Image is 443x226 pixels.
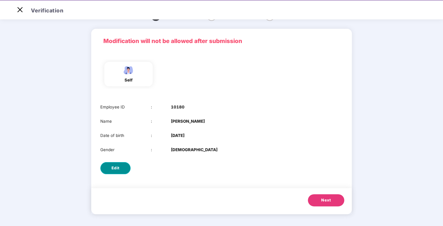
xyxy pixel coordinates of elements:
[100,118,151,125] div: Name
[151,147,171,153] div: :
[112,165,120,171] span: Edit
[100,104,151,110] div: Employee ID
[171,147,218,153] b: [DEMOGRAPHIC_DATA]
[121,77,136,83] div: self
[321,197,331,203] span: Next
[171,104,185,110] b: 10180
[171,118,205,125] b: [PERSON_NAME]
[103,36,340,45] p: Modification will not be allowed after submission
[100,132,151,139] div: Date of birth
[171,132,185,139] b: [DATE]
[100,147,151,153] div: Gender
[151,132,171,139] div: :
[121,65,136,75] img: svg+xml;base64,PHN2ZyBpZD0iRW1wbG95ZWVfbWFsZSIgeG1sbnM9Imh0dHA6Ly93d3cudzMub3JnLzIwMDAvc3ZnIiB3aW...
[100,162,131,174] button: Edit
[151,118,171,125] div: :
[151,104,171,110] div: :
[308,194,344,206] button: Next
